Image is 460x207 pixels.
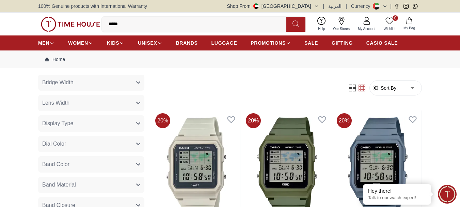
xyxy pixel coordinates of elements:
[304,37,318,49] a: SALE
[390,3,392,10] span: |
[38,177,144,193] button: Band Material
[107,37,124,49] a: KIDS
[138,37,162,49] a: UNISEX
[38,156,144,173] button: Band Color
[38,115,144,132] button: Display Type
[38,50,422,68] nav: Breadcrumb
[401,26,418,31] span: My Bag
[328,3,342,10] button: العربية
[413,4,418,9] a: Whatsapp
[331,26,352,31] span: Our Stores
[346,3,347,10] span: |
[42,78,74,87] span: Bridge Width
[380,15,399,33] a: 0Wishlist
[399,16,419,32] button: My Bag
[368,195,426,201] p: Talk to our watch expert!
[253,3,259,9] img: United Arab Emirates
[304,40,318,46] span: SALE
[332,40,353,46] span: GIFTING
[337,113,352,128] span: 20 %
[355,26,378,31] span: My Account
[381,26,398,31] span: Wishlist
[42,99,69,107] span: Lens Width
[332,37,353,49] a: GIFTING
[438,185,457,204] div: Chat Widget
[246,113,261,128] span: 20 %
[372,85,398,91] button: Sort By:
[42,181,76,189] span: Band Material
[176,40,198,46] span: BRANDS
[41,17,100,32] img: ...
[38,74,144,91] button: Bridge Width
[314,15,329,33] a: Help
[315,26,328,31] span: Help
[351,3,373,10] div: Currency
[211,37,237,49] a: LUGGAGE
[366,40,398,46] span: CASIO SALE
[155,113,170,128] span: 20 %
[379,85,398,91] span: Sort By:
[227,3,319,10] button: Shop From[GEOGRAPHIC_DATA]
[38,95,144,111] button: Lens Width
[42,140,66,148] span: Dial Color
[251,37,291,49] a: PROMOTIONS
[38,40,49,46] span: MEN
[42,160,69,168] span: Band Color
[368,188,426,194] div: Hey there!
[176,37,198,49] a: BRANDS
[251,40,286,46] span: PROMOTIONS
[393,15,398,21] span: 0
[329,15,354,33] a: Our Stores
[366,37,398,49] a: CASIO SALE
[38,136,144,152] button: Dial Color
[68,40,88,46] span: WOMEN
[68,37,93,49] a: WOMEN
[38,3,147,10] span: 100% Genuine products with International Warranty
[42,119,73,128] span: Display Type
[45,56,65,63] a: Home
[107,40,119,46] span: KIDS
[323,3,324,10] span: |
[38,37,54,49] a: MEN
[138,40,157,46] span: UNISEX
[211,40,237,46] span: LUGGAGE
[403,4,409,9] a: Instagram
[394,4,399,9] a: Facebook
